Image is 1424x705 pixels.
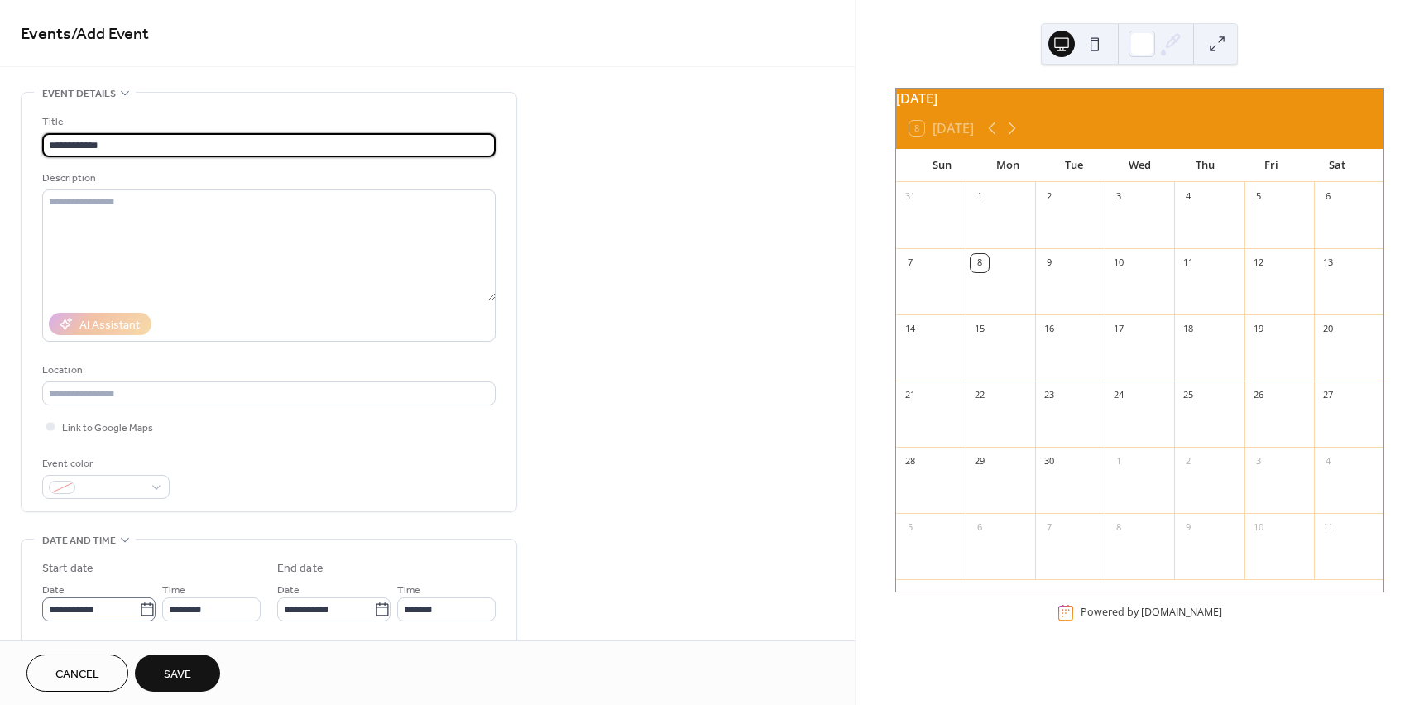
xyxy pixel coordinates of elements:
[62,420,153,437] span: Link to Google Maps
[1040,386,1058,405] div: 23
[1319,188,1337,206] div: 6
[1041,149,1107,182] div: Tue
[1040,188,1058,206] div: 2
[971,254,989,272] div: 8
[21,18,71,50] a: Events
[1110,453,1128,471] div: 1
[162,582,185,599] span: Time
[1040,453,1058,471] div: 30
[1110,254,1128,272] div: 10
[1304,149,1370,182] div: Sat
[1040,519,1058,537] div: 7
[1249,320,1268,338] div: 19
[1319,254,1337,272] div: 13
[1172,149,1239,182] div: Thu
[397,582,420,599] span: Time
[901,519,919,537] div: 5
[901,188,919,206] div: 31
[42,113,492,131] div: Title
[909,149,976,182] div: Sun
[901,386,919,405] div: 21
[42,85,116,103] span: Event details
[277,560,324,578] div: End date
[971,386,989,405] div: 22
[1179,188,1197,206] div: 4
[1179,386,1197,405] div: 25
[1110,519,1128,537] div: 8
[1249,386,1268,405] div: 26
[1179,254,1197,272] div: 11
[1179,453,1197,471] div: 2
[1249,188,1268,206] div: 5
[1106,149,1172,182] div: Wed
[277,582,300,599] span: Date
[1319,386,1337,405] div: 27
[901,254,919,272] div: 7
[42,170,492,187] div: Description
[1110,188,1128,206] div: 3
[1319,453,1337,471] div: 4
[1040,254,1058,272] div: 9
[901,453,919,471] div: 28
[42,582,65,599] span: Date
[1239,149,1305,182] div: Fri
[42,560,93,578] div: Start date
[1081,605,1222,619] div: Powered by
[971,188,989,206] div: 1
[1141,605,1222,619] a: [DOMAIN_NAME]
[135,655,220,692] button: Save
[42,532,116,549] span: Date and time
[971,320,989,338] div: 15
[896,89,1383,108] div: [DATE]
[1110,320,1128,338] div: 17
[1179,519,1197,537] div: 9
[971,519,989,537] div: 6
[26,655,128,692] button: Cancel
[1249,254,1268,272] div: 12
[901,320,919,338] div: 14
[55,666,99,683] span: Cancel
[1110,386,1128,405] div: 24
[42,455,166,472] div: Event color
[975,149,1041,182] div: Mon
[1249,519,1268,537] div: 10
[1319,320,1337,338] div: 20
[42,362,492,379] div: Location
[1179,320,1197,338] div: 18
[1040,320,1058,338] div: 16
[1319,519,1337,537] div: 11
[164,666,191,683] span: Save
[71,18,149,50] span: / Add Event
[971,453,989,471] div: 29
[1249,453,1268,471] div: 3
